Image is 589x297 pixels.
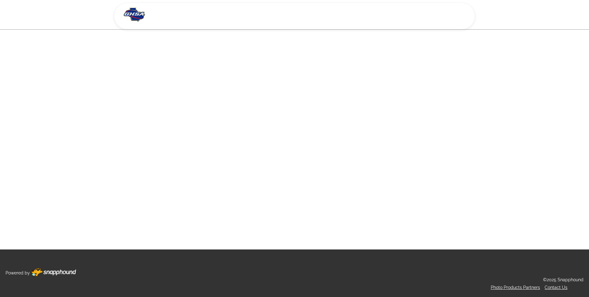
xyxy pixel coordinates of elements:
[543,276,583,284] p: ©2025 Snapphound
[124,8,145,22] img: Snapphound Logo
[545,285,567,290] a: Contact Us
[6,269,30,277] p: Powered by
[491,285,540,290] a: Photo Products Partners
[31,268,76,276] img: Footer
